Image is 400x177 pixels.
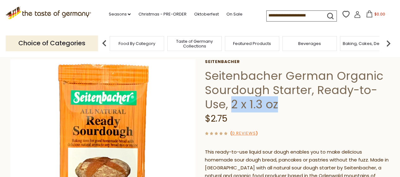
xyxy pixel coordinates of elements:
[205,59,390,64] a: Seitenbacher
[205,112,227,125] span: $2.75
[98,37,111,50] img: previous arrow
[343,41,392,46] a: Baking, Cakes, Desserts
[138,11,186,18] a: Christmas - PRE-ORDER
[6,35,98,51] p: Choice of Categories
[374,11,385,17] span: $0.00
[233,41,271,46] a: Featured Products
[194,11,218,18] a: Oktoberfest
[108,11,131,18] a: Seasons
[226,11,242,18] a: On Sale
[119,41,155,46] a: Food By Category
[362,10,389,20] button: $0.00
[169,39,220,48] a: Taste of Germany Collections
[230,130,257,136] span: ( )
[205,69,390,111] h1: Seitenbacher German Organic Sourdough Starter, Ready-to-Use, 2 x 1.3 oz
[382,37,395,50] img: next arrow
[298,41,321,46] a: Beverages
[232,130,255,137] a: 0 Reviews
